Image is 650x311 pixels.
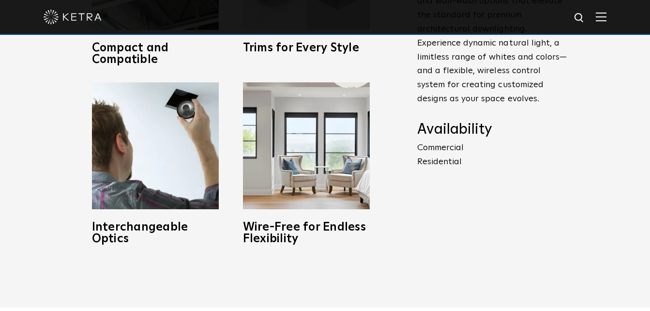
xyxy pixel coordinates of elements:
[44,10,102,24] img: ketra-logo-2019-white
[596,12,606,21] img: Hamburger%20Nav.svg
[92,82,219,209] img: D3_OpticSwap
[574,12,586,24] img: search icon
[417,141,567,169] p: Commercial Residential
[243,221,370,245] h3: Wire-Free for Endless Flexibility
[92,42,219,65] h3: Compact and Compatible
[417,121,567,139] h4: Availability
[243,42,370,54] h3: Trims for Every Style
[92,221,219,245] h3: Interchangeable Optics
[243,82,370,209] img: D3_WV_Bedroom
